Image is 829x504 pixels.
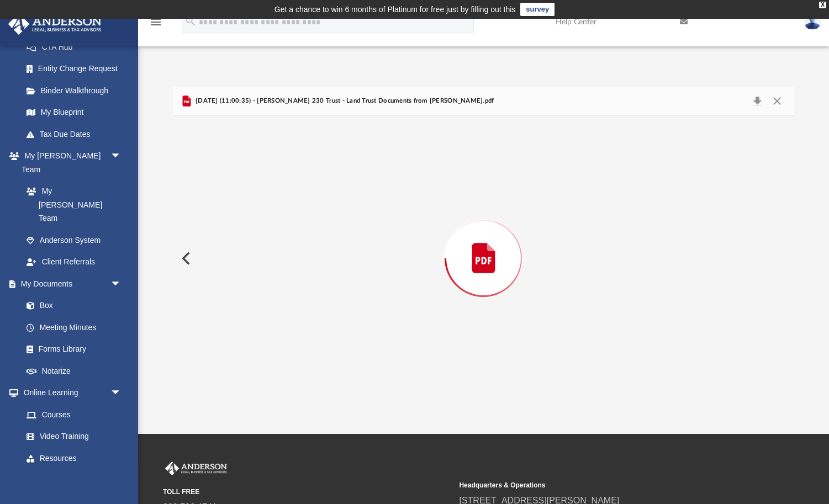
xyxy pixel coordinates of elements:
[15,229,133,251] a: Anderson System
[804,14,821,30] img: User Pic
[819,2,826,8] div: close
[15,360,133,382] a: Notarize
[15,123,138,145] a: Tax Due Dates
[15,404,133,426] a: Courses
[274,3,516,16] div: Get a chance to win 6 months of Platinum for free just by filling out this
[15,251,133,273] a: Client Referrals
[15,447,133,469] a: Resources
[110,145,133,168] span: arrow_drop_down
[110,382,133,405] span: arrow_drop_down
[184,15,197,27] i: search
[173,87,795,401] div: Preview
[748,93,768,109] button: Download
[163,487,451,497] small: TOLL FREE
[8,273,133,295] a: My Documentsarrow_drop_down
[520,3,555,16] a: survey
[15,58,138,80] a: Entity Change Request
[8,382,133,404] a: Online Learningarrow_drop_down
[193,96,494,106] span: [DATE] (11:00:35) - [PERSON_NAME] 230 Trust - Land Trust Documents from [PERSON_NAME].pdf
[15,426,127,448] a: Video Training
[15,316,133,338] a: Meeting Minutes
[8,145,133,181] a: My [PERSON_NAME] Teamarrow_drop_down
[459,480,747,490] small: Headquarters & Operations
[173,243,197,274] button: Previous File
[15,102,133,124] a: My Blueprint
[15,36,138,58] a: CTA Hub
[15,181,127,230] a: My [PERSON_NAME] Team
[15,338,127,360] a: Forms Library
[5,13,105,35] img: Anderson Advisors Platinum Portal
[163,461,229,476] img: Anderson Advisors Platinum Portal
[110,273,133,295] span: arrow_drop_down
[149,15,162,29] i: menu
[767,93,787,109] button: Close
[149,21,162,29] a: menu
[15,295,127,317] a: Box
[15,79,138,102] a: Binder Walkthrough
